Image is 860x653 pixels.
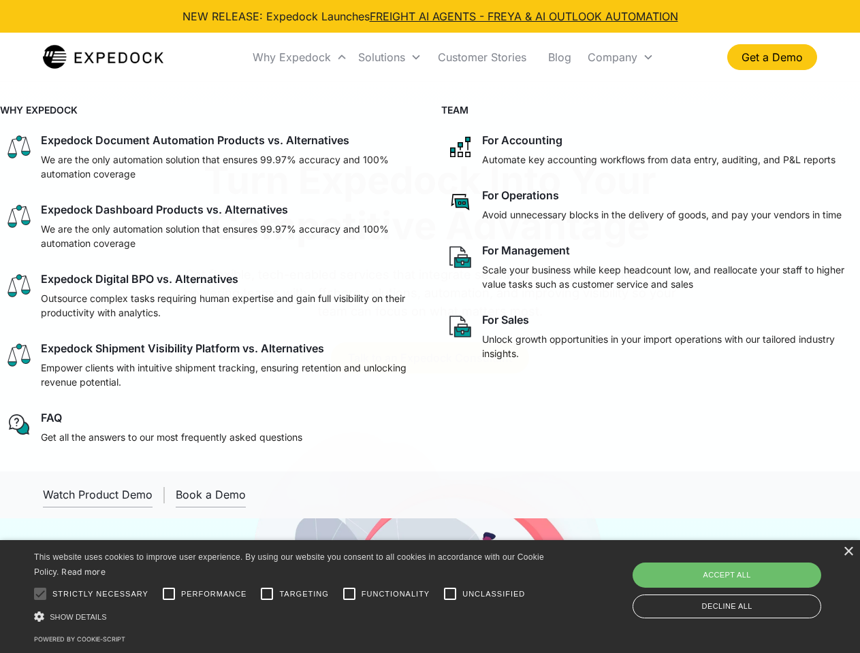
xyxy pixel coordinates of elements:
a: FREIGHT AI AGENTS - FREYA & AI OUTLOOK AUTOMATION [370,10,678,23]
div: Expedock Document Automation Products vs. Alternatives [41,133,349,147]
img: scale icon [5,133,33,161]
div: Why Expedock [253,50,331,64]
p: We are the only automation solution that ensures 99.97% accuracy and 100% automation coverage [41,152,414,181]
span: Unclassified [462,588,525,600]
div: NEW RELEASE: Expedock Launches [182,8,678,24]
span: Strictly necessary [52,588,148,600]
a: Blog [537,34,582,80]
img: regular chat bubble icon [5,411,33,438]
span: Performance [181,588,247,600]
a: Customer Stories [427,34,537,80]
div: Book a Demo [176,488,246,501]
img: paper and bag icon [447,244,474,271]
span: Targeting [279,588,328,600]
div: Solutions [353,34,427,80]
p: Outsource complex tasks requiring human expertise and gain full visibility on their productivity ... [41,291,414,320]
span: This website uses cookies to improve user experience. By using our website you consent to all coo... [34,552,544,577]
div: Expedock Shipment Visibility Platform vs. Alternatives [41,341,324,355]
div: For Operations [482,188,559,202]
div: For Management [482,244,570,257]
img: scale icon [5,341,33,369]
img: paper and bag icon [447,313,474,340]
div: For Accounting [482,133,562,147]
iframe: Chat Widget [633,506,860,653]
div: Why Expedock [247,34,353,80]
p: Get all the answers to our most frequently asked questions [41,430,302,444]
p: Automate key accounting workflows from data entry, auditing, and P&L reports [482,152,835,167]
span: Show details [50,613,107,621]
p: We are the only automation solution that ensures 99.97% accuracy and 100% automation coverage [41,222,414,250]
a: Book a Demo [176,482,246,507]
div: Show details [34,609,549,624]
img: rectangular chat bubble icon [447,188,474,216]
a: Get a Demo [727,44,817,70]
div: FAQ [41,411,62,424]
a: home [43,44,163,71]
a: open lightbox [43,482,153,507]
div: Company [588,50,637,64]
p: Unlock growth opportunities in your import operations with our tailored industry insights. [482,332,855,361]
div: For Sales [482,313,529,326]
img: scale icon [5,203,33,230]
div: Expedock Dashboard Products vs. Alternatives [41,203,288,216]
p: Empower clients with intuitive shipment tracking, ensuring retention and unlocking revenue potent... [41,361,414,389]
a: Read more [61,567,106,577]
a: Powered by cookie-script [34,635,125,643]
span: Functionality [362,588,430,600]
img: scale icon [5,272,33,299]
div: Solutions [358,50,405,64]
div: Expedock Digital BPO vs. Alternatives [41,272,238,286]
img: Expedock Logo [43,44,163,71]
p: Avoid unnecessary blocks in the delivery of goods, and pay your vendors in time [482,207,842,222]
div: Watch Product Demo [43,488,153,501]
div: Company [582,34,659,80]
img: network like icon [447,133,474,161]
p: Scale your business while keep headcount low, and reallocate your staff to higher value tasks suc... [482,263,855,291]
